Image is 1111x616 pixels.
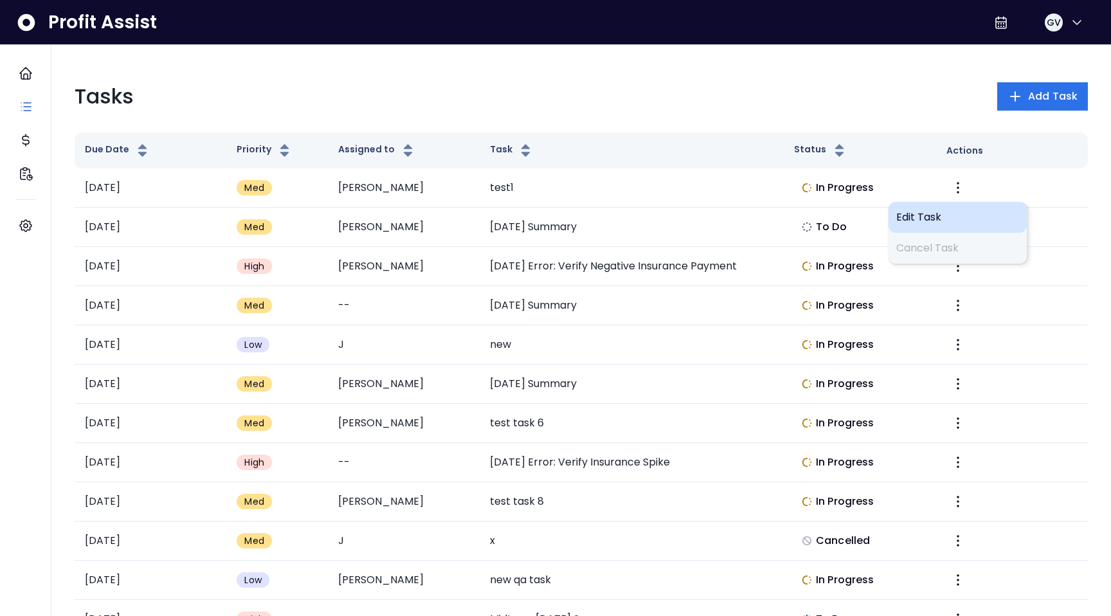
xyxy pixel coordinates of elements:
span: Med [244,221,264,233]
img: In Progress [802,575,812,585]
td: [DATE] [75,443,226,482]
td: test task 6 [480,404,784,443]
span: In Progress [816,494,874,509]
td: -- [328,286,480,325]
td: x [480,521,784,561]
img: In Progress [802,418,812,428]
span: Add Task [1028,89,1078,104]
span: Low [244,574,262,586]
span: Cancel Task [896,240,1020,256]
button: More [946,372,970,395]
img: In Progress [802,340,812,350]
td: test task 8 [480,482,784,521]
img: In Progress [802,496,812,507]
button: Status [794,143,847,158]
td: [PERSON_NAME] [328,365,480,404]
button: More [946,451,970,474]
span: In Progress [816,572,874,588]
td: [PERSON_NAME] [328,561,480,600]
span: To Do [816,219,847,235]
button: More [946,568,970,592]
span: Profit Assist [48,11,157,34]
div: More [889,202,1027,264]
img: In Progress [802,379,812,389]
th: Actions [936,132,1088,168]
td: [DATE] Error: Verify Insurance Spike [480,443,784,482]
td: [PERSON_NAME] [328,247,480,286]
button: Due Date [85,143,150,158]
button: Assigned to [338,143,416,158]
span: In Progress [816,180,874,195]
td: [DATE] [75,365,226,404]
button: More [946,255,970,278]
td: J [328,325,480,365]
td: [DATE] [75,561,226,600]
td: [PERSON_NAME] [328,168,480,208]
span: Med [244,299,264,312]
span: High [244,260,264,273]
td: [DATE] Summary [480,365,784,404]
img: Cancelled [802,536,812,546]
button: More [946,490,970,513]
button: More [946,412,970,435]
td: [DATE] [75,521,226,561]
td: [DATE] Summary [480,286,784,325]
button: More [946,333,970,356]
td: [PERSON_NAME] [328,404,480,443]
td: [DATE] [75,482,226,521]
button: Priority [237,143,293,158]
img: In Progress [802,183,812,193]
img: In Progress [802,261,812,271]
span: GV [1047,16,1061,29]
button: More [946,294,970,317]
p: Tasks [75,81,134,112]
td: [PERSON_NAME] [328,208,480,247]
span: In Progress [816,376,874,392]
td: [DATE] [75,325,226,365]
button: Add Task [997,82,1088,111]
span: Edit Task [896,210,1020,225]
span: Med [244,417,264,430]
span: Med [244,377,264,390]
td: new qa task [480,561,784,600]
span: Med [244,181,264,194]
span: Med [244,534,264,547]
td: [DATE] Error: Verify Negative Insurance Payment [480,247,784,286]
span: In Progress [816,455,874,470]
img: Not yet Started [802,222,812,232]
span: In Progress [816,415,874,431]
span: In Progress [816,258,874,274]
td: J [328,521,480,561]
button: Task [490,143,534,158]
td: new [480,325,784,365]
img: In Progress [802,300,812,311]
span: Med [244,495,264,508]
td: test1 [480,168,784,208]
button: More [946,529,970,552]
span: High [244,456,264,469]
td: -- [328,443,480,482]
span: Cancelled [816,533,870,548]
td: [DATE] [75,168,226,208]
button: More [946,176,970,199]
img: In Progress [802,457,812,467]
td: [PERSON_NAME] [328,482,480,521]
td: [DATE] [75,208,226,247]
td: [DATE] [75,286,226,325]
td: [DATE] [75,404,226,443]
span: In Progress [816,337,874,352]
span: In Progress [816,298,874,313]
span: Low [244,338,262,351]
td: [DATE] [75,247,226,286]
td: [DATE] Summary [480,208,784,247]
